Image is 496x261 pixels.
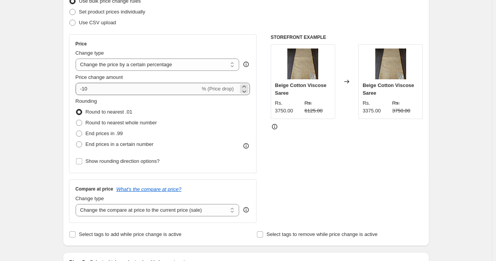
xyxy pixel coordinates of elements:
span: Beige Cotton Viscose Saree [363,82,414,96]
div: help [242,206,250,214]
span: Change type [76,50,104,56]
span: Select tags to remove while price change is active [267,231,378,237]
span: Rounding [76,98,97,104]
span: Round to nearest .01 [86,109,132,115]
div: help [242,60,250,68]
span: Price change amount [76,74,123,80]
span: Use CSV upload [79,20,116,25]
span: Set product prices individually [79,9,145,15]
span: Select tags to add while price change is active [79,231,182,237]
span: End prices in .99 [86,130,123,136]
img: Pic_1_80x.jpg [375,49,406,79]
span: % (Price drop) [202,86,234,92]
h6: STOREFRONT EXAMPLE [271,34,423,40]
button: What's the compare at price? [116,186,182,192]
span: Change type [76,196,104,201]
strike: Rs. 6125.00 [304,99,331,115]
img: Pic_1_80x.jpg [287,49,318,79]
div: Rs. 3750.00 [275,99,302,115]
h3: Price [76,41,87,47]
span: Show rounding direction options? [86,158,160,164]
span: End prices in a certain number [86,141,154,147]
input: -15 [76,83,200,95]
h3: Compare at price [76,186,113,192]
span: Beige Cotton Viscose Saree [275,82,326,96]
span: Round to nearest whole number [86,120,157,125]
strike: Rs. 3750.00 [392,99,419,115]
div: Rs. 3375.00 [363,99,389,115]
